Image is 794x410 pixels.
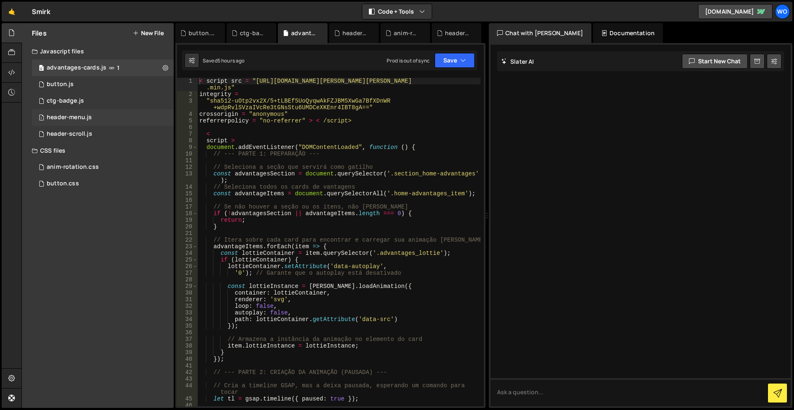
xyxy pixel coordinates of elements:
[47,180,79,187] div: button.css
[47,163,99,171] div: anim-rotation.css
[47,97,84,105] div: ctg-badge.js
[445,29,471,37] div: header-menu.js
[177,144,198,151] div: 9
[177,190,198,197] div: 15
[394,29,420,37] div: anim-rotation.css
[32,7,50,17] div: Smirk
[291,29,318,37] div: advantages-cards.js
[177,151,198,157] div: 10
[189,29,215,37] div: button.css
[22,142,174,159] div: CSS files
[32,93,174,109] div: 17282/47909.js
[47,130,92,138] div: header-scroll.js
[489,23,591,43] div: Chat with [PERSON_NAME]
[32,175,174,192] div: 17282/47941.css
[177,210,198,217] div: 18
[32,109,174,126] div: 17282/47898.js
[133,30,164,36] button: New File
[177,250,198,257] div: 24
[177,223,198,230] div: 20
[22,43,174,60] div: Javascript files
[32,60,174,76] div: 17282/47905.js
[177,362,198,369] div: 41
[177,349,198,356] div: 39
[177,117,198,124] div: 5
[47,114,92,121] div: header-menu.js
[218,57,245,64] div: 5 hours ago
[177,263,198,270] div: 26
[177,137,198,144] div: 8
[32,29,47,38] h2: Files
[203,57,245,64] div: Saved
[177,131,198,137] div: 7
[177,336,198,343] div: 37
[32,159,174,175] div: 17282/47902.css
[177,217,198,223] div: 19
[501,58,534,65] h2: Slater AI
[177,204,198,210] div: 17
[177,230,198,237] div: 21
[177,170,198,184] div: 13
[177,124,198,131] div: 6
[177,257,198,263] div: 25
[177,237,198,243] div: 22
[177,111,198,117] div: 4
[32,126,174,142] div: 17282/47904.js
[682,54,748,69] button: Start new chat
[177,376,198,382] div: 43
[177,303,198,309] div: 32
[117,65,120,71] span: 1
[342,29,369,37] div: header-scroll.js
[47,64,106,72] div: advantages-cards.js
[177,343,198,349] div: 38
[32,76,174,93] div: 17282/48000.js
[39,65,44,72] span: 0
[177,91,198,98] div: 2
[177,356,198,362] div: 40
[177,164,198,170] div: 12
[177,382,198,396] div: 44
[177,296,198,303] div: 31
[177,316,198,323] div: 34
[177,396,198,402] div: 45
[177,157,198,164] div: 11
[177,329,198,336] div: 36
[593,23,663,43] div: Documentation
[177,323,198,329] div: 35
[177,309,198,316] div: 33
[39,115,44,122] span: 1
[47,81,74,88] div: button.js
[435,53,475,68] button: Save
[177,197,198,204] div: 16
[362,4,432,19] button: Code + Tools
[177,402,198,409] div: 46
[2,2,22,22] a: 🤙
[177,369,198,376] div: 42
[177,270,198,276] div: 27
[177,276,198,283] div: 28
[177,98,198,111] div: 3
[177,243,198,250] div: 23
[177,290,198,296] div: 30
[177,78,198,91] div: 1
[177,184,198,190] div: 14
[698,4,772,19] a: [DOMAIN_NAME]
[240,29,266,37] div: ctg-badge.js
[775,4,790,19] a: Wo
[177,283,198,290] div: 29
[387,57,430,64] div: Prod is out of sync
